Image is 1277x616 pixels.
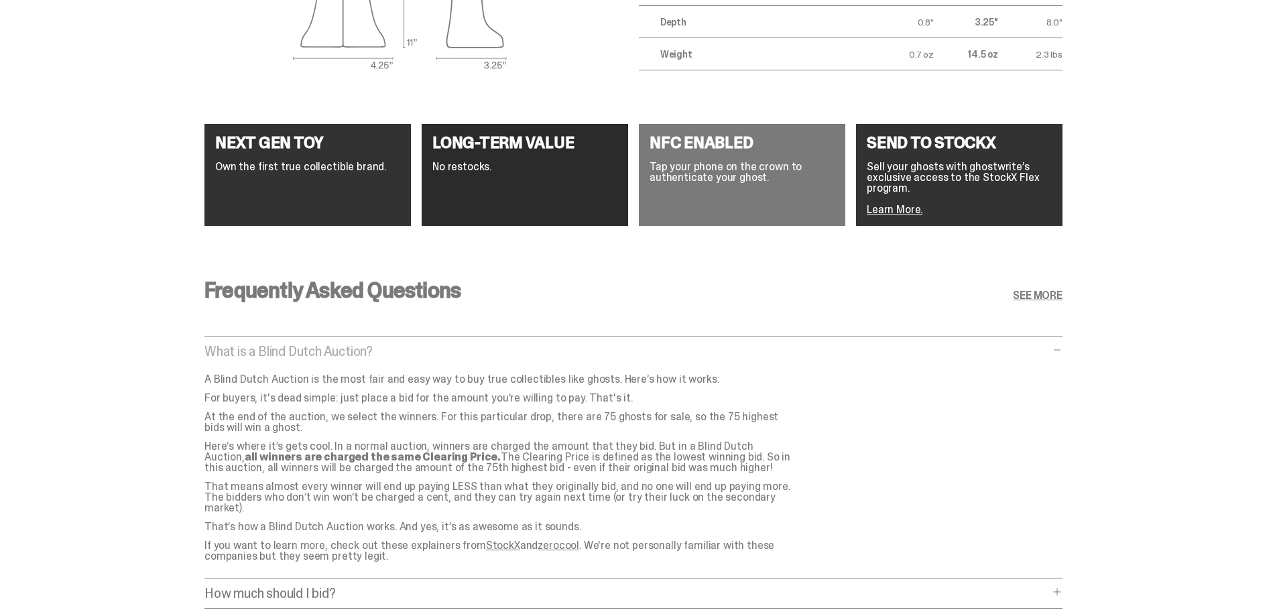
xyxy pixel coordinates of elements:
[867,135,1052,151] h4: SEND TO STOCKX
[204,393,794,404] p: For buyers, it's dead simple: just place a bid for the amount you’re willing to pay. That's it.
[204,374,794,385] p: A Blind Dutch Auction is the most fair and easy way to buy true collectibles like ghosts. Here’s ...
[204,521,794,532] p: That’s how a Blind Dutch Auction works. And yes, it’s as awesome as it sounds.
[204,587,1049,600] p: How much should I bid?
[204,540,794,562] p: If you want to learn more, check out these explainers from and . We're not personally familiar wi...
[204,412,794,433] p: At the end of the auction, we select the winners. For this particular drop, there are 75 ghosts f...
[867,202,922,217] a: Learn More.
[867,162,1052,194] p: Sell your ghosts with ghostwrite’s exclusive access to the StockX Flex program.
[215,162,400,172] p: Own the first true collectible brand.
[650,162,835,183] p: Tap your phone on the crown to authenticate your ghost.
[204,441,794,473] p: Here’s where it’s gets cool. In a normal auction, winners are charged the amount that they bid. B...
[934,38,998,70] td: 14.5 oz
[1013,290,1062,301] a: SEE MORE
[215,135,400,151] h4: NEXT GEN TOY
[650,135,835,151] h4: NFC ENABLED
[486,538,520,552] a: StockX
[639,38,869,70] td: Weight
[204,280,461,301] h3: Frequently Asked Questions
[869,38,934,70] td: 0.7 oz
[538,538,579,552] a: zerocool
[998,6,1062,38] td: 8.0"
[204,481,794,513] p: That means almost every winner will end up paying LESS than what they originally bid, and no one ...
[639,6,869,38] td: Depth
[998,38,1062,70] td: 2.3 lbs
[934,6,998,38] td: 3.25"
[432,162,617,172] p: No restocks.
[432,135,617,151] h4: LONG-TERM VALUE
[204,345,1049,358] p: What is a Blind Dutch Auction?
[245,450,501,464] strong: all winners are charged the same Clearing Price.
[869,6,934,38] td: 0.8"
